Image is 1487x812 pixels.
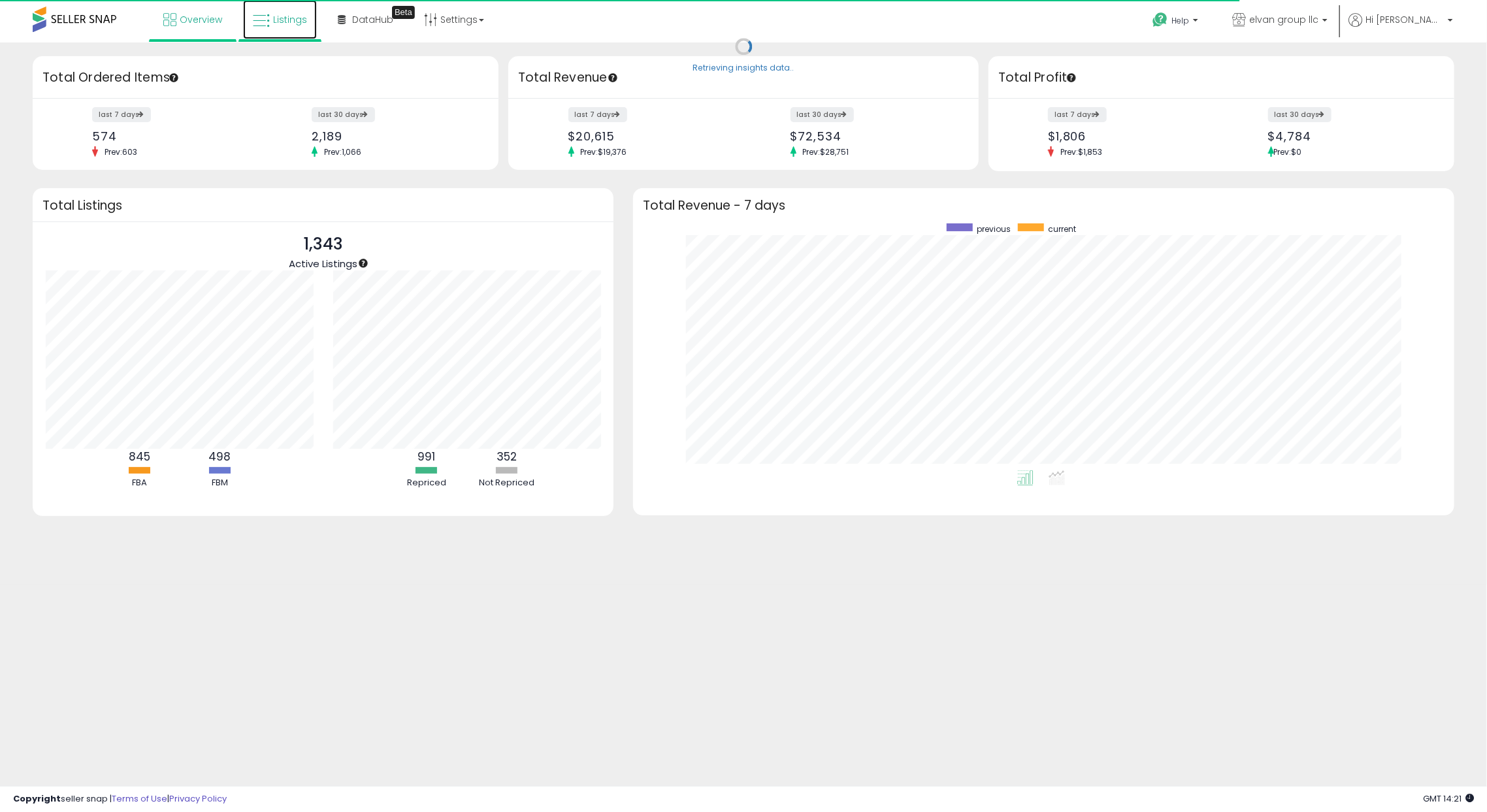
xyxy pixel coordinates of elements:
[98,146,144,157] span: Prev: 603
[208,449,231,464] b: 498
[92,107,151,122] label: last 7 days
[977,223,1011,235] span: previous
[468,477,546,489] div: Not Repriced
[568,129,734,143] div: $20,615
[1048,107,1107,122] label: last 7 days
[518,69,969,87] h3: Total Revenue
[273,13,307,26] span: Listings
[100,477,178,489] div: FBA
[1049,223,1077,235] span: current
[92,129,255,143] div: 574
[42,201,604,210] h3: Total Listings
[1249,13,1318,26] span: elvan group llc
[1268,129,1431,143] div: $4,784
[1268,107,1332,122] label: last 30 days
[1066,72,1077,84] div: Tooltip anchor
[318,146,368,157] span: Prev: 1,066
[312,129,475,143] div: 2,189
[289,232,357,257] p: 1,343
[796,146,856,157] span: Prev: $28,751
[1142,2,1211,42] a: Help
[607,72,619,84] div: Tooltip anchor
[1152,12,1168,28] i: Get Help
[180,477,259,489] div: FBM
[352,13,393,26] span: DataHub
[387,477,466,489] div: Repriced
[791,129,956,143] div: $72,534
[791,107,854,122] label: last 30 days
[497,449,517,464] b: 352
[568,107,627,122] label: last 7 days
[1365,13,1444,26] span: Hi [PERSON_NAME]
[1048,129,1211,143] div: $1,806
[574,146,634,157] span: Prev: $19,376
[180,13,222,26] span: Overview
[998,69,1445,87] h3: Total Profit
[392,6,415,19] div: Tooltip anchor
[693,63,794,74] div: Retrieving insights data..
[312,107,375,122] label: last 30 days
[417,449,435,464] b: 991
[1348,13,1453,42] a: Hi [PERSON_NAME]
[1274,146,1302,157] span: Prev: $0
[168,72,180,84] div: Tooltip anchor
[357,257,369,269] div: Tooltip anchor
[129,449,150,464] b: 845
[1054,146,1109,157] span: Prev: $1,853
[643,201,1445,210] h3: Total Revenue - 7 days
[42,69,489,87] h3: Total Ordered Items
[1171,15,1189,26] span: Help
[289,257,357,270] span: Active Listings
